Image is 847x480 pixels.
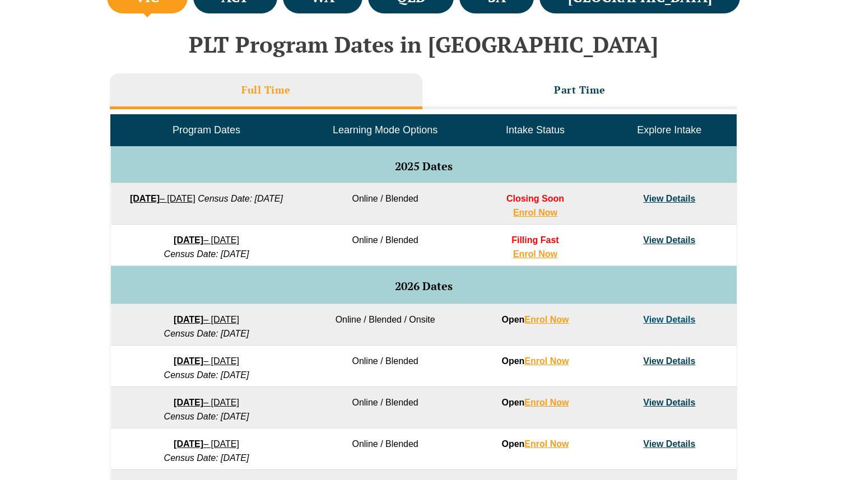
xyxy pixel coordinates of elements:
a: View Details [643,439,695,449]
em: Census Date: [DATE] [198,194,283,203]
td: Online / Blended [302,387,468,428]
a: View Details [643,235,695,245]
strong: Open [501,439,569,449]
a: Enrol Now [513,249,557,259]
a: Enrol Now [524,439,569,449]
h3: Part Time [554,83,606,96]
a: [DATE]– [DATE] [174,235,239,245]
a: Enrol Now [524,398,569,407]
span: Intake Status [506,124,565,136]
a: View Details [643,356,695,366]
td: Online / Blended [302,225,468,266]
span: Learning Mode Options [333,124,438,136]
a: [DATE]– [DATE] [130,194,196,203]
h2: PLT Program Dates in [GEOGRAPHIC_DATA] [104,32,743,57]
strong: Open [501,356,569,366]
a: Enrol Now [513,208,557,217]
strong: Open [501,398,569,407]
em: Census Date: [DATE] [164,249,249,259]
strong: [DATE] [174,439,203,449]
strong: [DATE] [130,194,160,203]
span: 2025 Dates [395,159,453,174]
span: Explore Intake [637,124,701,136]
span: Filling Fast [511,235,559,245]
a: [DATE]– [DATE] [174,439,239,449]
strong: Open [501,315,569,324]
span: 2026 Dates [395,278,453,293]
span: Program Dates [173,124,240,136]
a: View Details [643,315,695,324]
a: View Details [643,398,695,407]
em: Census Date: [DATE] [164,370,249,380]
em: Census Date: [DATE] [164,329,249,338]
em: Census Date: [DATE] [164,412,249,421]
td: Online / Blended [302,346,468,387]
h3: Full Time [241,83,291,96]
td: Online / Blended [302,428,468,470]
em: Census Date: [DATE] [164,453,249,463]
td: Online / Blended / Onsite [302,304,468,346]
span: Closing Soon [506,194,564,203]
a: [DATE]– [DATE] [174,315,239,324]
a: View Details [643,194,695,203]
a: Enrol Now [524,315,569,324]
a: [DATE]– [DATE] [174,356,239,366]
a: [DATE]– [DATE] [174,398,239,407]
strong: [DATE] [174,315,203,324]
strong: [DATE] [174,235,203,245]
a: Enrol Now [524,356,569,366]
strong: [DATE] [174,356,203,366]
td: Online / Blended [302,183,468,225]
strong: [DATE] [174,398,203,407]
